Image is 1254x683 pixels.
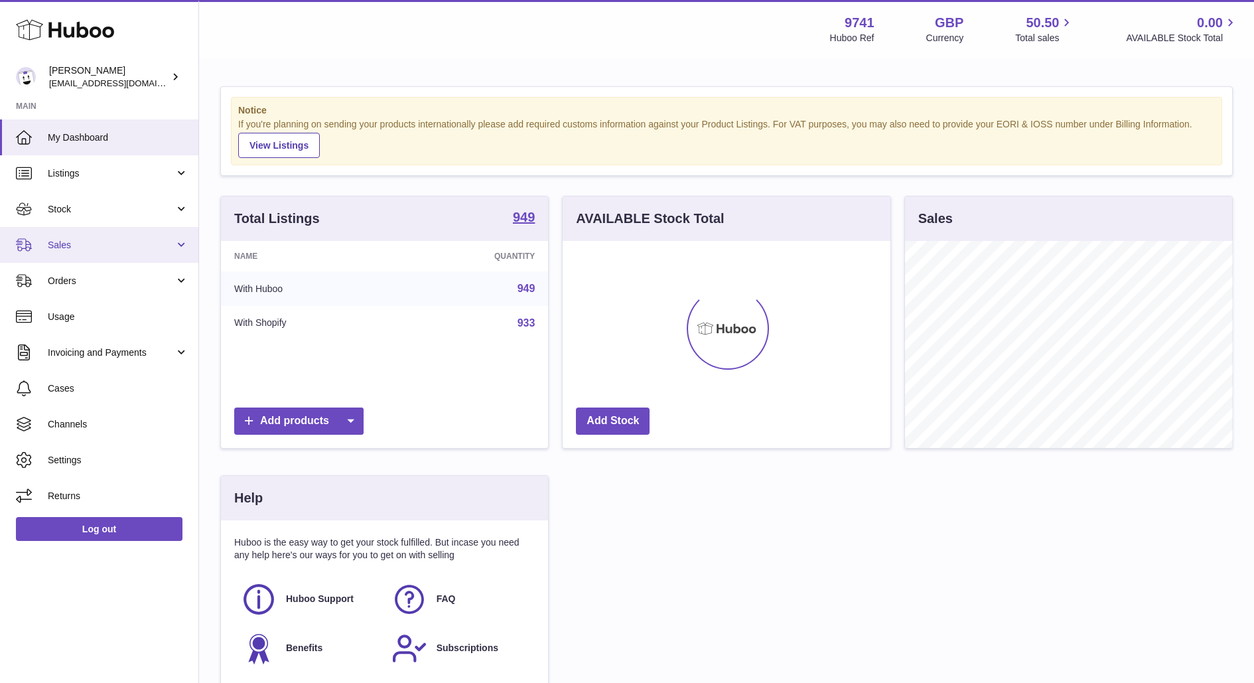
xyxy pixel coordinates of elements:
[241,631,378,666] a: Benefits
[221,241,397,271] th: Name
[437,642,498,654] span: Subscriptions
[518,317,535,329] a: 933
[935,14,963,32] strong: GBP
[48,490,188,502] span: Returns
[48,454,188,467] span: Settings
[16,517,182,541] a: Log out
[1026,14,1059,32] span: 50.50
[238,118,1215,158] div: If you're planning on sending your products internationally please add required customs informati...
[234,489,263,507] h3: Help
[286,593,354,605] span: Huboo Support
[221,271,397,306] td: With Huboo
[1015,32,1074,44] span: Total sales
[48,239,174,252] span: Sales
[49,78,195,88] span: [EMAIL_ADDRESS][DOMAIN_NAME]
[397,241,548,271] th: Quantity
[48,167,174,180] span: Listings
[16,67,36,87] img: ajcmarketingltd@gmail.com
[48,275,174,287] span: Orders
[513,210,535,224] strong: 949
[48,346,174,359] span: Invoicing and Payments
[926,32,964,44] div: Currency
[845,14,874,32] strong: 9741
[48,382,188,395] span: Cases
[48,311,188,323] span: Usage
[241,581,378,617] a: Huboo Support
[1126,14,1238,44] a: 0.00 AVAILABLE Stock Total
[286,642,322,654] span: Benefits
[49,64,169,90] div: [PERSON_NAME]
[437,593,456,605] span: FAQ
[234,210,320,228] h3: Total Listings
[234,536,535,562] p: Huboo is the easy way to get your stock fulfilled. But incase you need any help here's our ways f...
[48,203,174,216] span: Stock
[1015,14,1074,44] a: 50.50 Total sales
[48,131,188,144] span: My Dashboard
[238,133,320,158] a: View Listings
[1197,14,1223,32] span: 0.00
[234,408,364,435] a: Add products
[518,283,535,294] a: 949
[918,210,953,228] h3: Sales
[238,104,1215,117] strong: Notice
[221,306,397,341] td: With Shopify
[48,418,188,431] span: Channels
[830,32,874,44] div: Huboo Ref
[391,631,529,666] a: Subscriptions
[513,210,535,226] a: 949
[1126,32,1238,44] span: AVAILABLE Stock Total
[576,210,724,228] h3: AVAILABLE Stock Total
[576,408,650,435] a: Add Stock
[391,581,529,617] a: FAQ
